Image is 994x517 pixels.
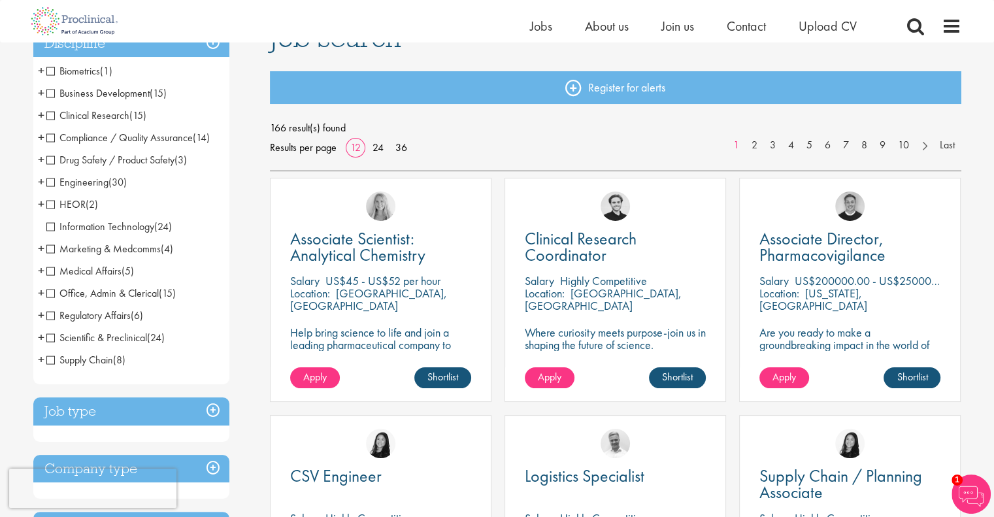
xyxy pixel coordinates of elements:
[727,138,746,153] a: 1
[129,108,146,122] span: (15)
[38,305,44,325] span: +
[161,242,173,256] span: (4)
[33,29,229,58] h3: Discipline
[835,429,865,458] a: Numhom Sudsok
[525,273,554,288] span: Salary
[46,220,172,233] span: Information Technology
[38,350,44,369] span: +
[855,138,874,153] a: 8
[33,455,229,483] h3: Company type
[46,108,146,122] span: Clinical Research
[193,131,210,144] span: (14)
[759,286,867,313] p: [US_STATE], [GEOGRAPHIC_DATA]
[727,18,766,35] a: Contact
[290,273,320,288] span: Salary
[46,86,167,100] span: Business Development
[159,286,176,300] span: (15)
[38,172,44,192] span: +
[33,397,229,425] h3: Job type
[290,367,340,388] a: Apply
[414,367,471,388] a: Shortlist
[290,468,471,484] a: CSV Engineer
[46,131,193,144] span: Compliance / Quality Assurance
[100,64,112,78] span: (1)
[391,141,412,154] a: 36
[108,175,127,189] span: (30)
[46,197,86,211] span: HEOR
[270,71,961,104] a: Register for alerts
[46,153,187,167] span: Drug Safety / Product Safety
[38,150,44,169] span: +
[325,273,440,288] p: US$45 - US$52 per hour
[46,220,154,233] span: Information Technology
[525,286,682,313] p: [GEOGRAPHIC_DATA], [GEOGRAPHIC_DATA]
[290,286,447,313] p: [GEOGRAPHIC_DATA], [GEOGRAPHIC_DATA]
[759,367,809,388] a: Apply
[799,18,857,35] a: Upload CV
[46,64,100,78] span: Biometrics
[150,86,167,100] span: (15)
[38,261,44,280] span: +
[46,309,143,322] span: Regulatory Affairs
[560,273,647,288] p: Highly Competitive
[113,353,125,367] span: (8)
[601,192,630,221] img: Nico Kohlwes
[46,353,125,367] span: Supply Chain
[147,331,165,344] span: (24)
[38,83,44,103] span: +
[46,242,161,256] span: Marketing & Medcomms
[835,192,865,221] img: Bo Forsen
[585,18,629,35] a: About us
[303,370,327,384] span: Apply
[38,194,44,214] span: +
[525,227,637,266] span: Clinical Research Coordinator
[38,327,44,347] span: +
[782,138,801,153] a: 4
[538,370,561,384] span: Apply
[290,231,471,263] a: Associate Scientist: Analytical Chemistry
[46,264,134,278] span: Medical Affairs
[46,153,174,167] span: Drug Safety / Product Safety
[601,429,630,458] img: Joshua Bye
[366,192,395,221] img: Shannon Briggs
[525,326,706,351] p: Where curiosity meets purpose-join us in shaping the future of science.
[46,353,113,367] span: Supply Chain
[122,264,134,278] span: (5)
[759,273,789,288] span: Salary
[86,197,98,211] span: (2)
[46,64,112,78] span: Biometrics
[290,465,382,487] span: CSV Engineer
[290,227,425,266] span: Associate Scientist: Analytical Chemistry
[530,18,552,35] a: Jobs
[525,367,574,388] a: Apply
[46,242,173,256] span: Marketing & Medcomms
[952,475,963,486] span: 1
[46,86,150,100] span: Business Development
[174,153,187,167] span: (3)
[38,105,44,125] span: +
[38,283,44,303] span: +
[649,367,706,388] a: Shortlist
[46,175,108,189] span: Engineering
[46,286,176,300] span: Office, Admin & Clerical
[46,309,131,322] span: Regulatory Affairs
[46,331,165,344] span: Scientific & Preclinical
[759,468,940,501] a: Supply Chain / Planning Associate
[366,429,395,458] img: Numhom Sudsok
[270,118,961,138] span: 166 result(s) found
[759,465,922,503] span: Supply Chain / Planning Associate
[759,231,940,263] a: Associate Director, Pharmacovigilance
[46,286,159,300] span: Office, Admin & Clerical
[800,138,819,153] a: 5
[818,138,837,153] a: 6
[154,220,172,233] span: (24)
